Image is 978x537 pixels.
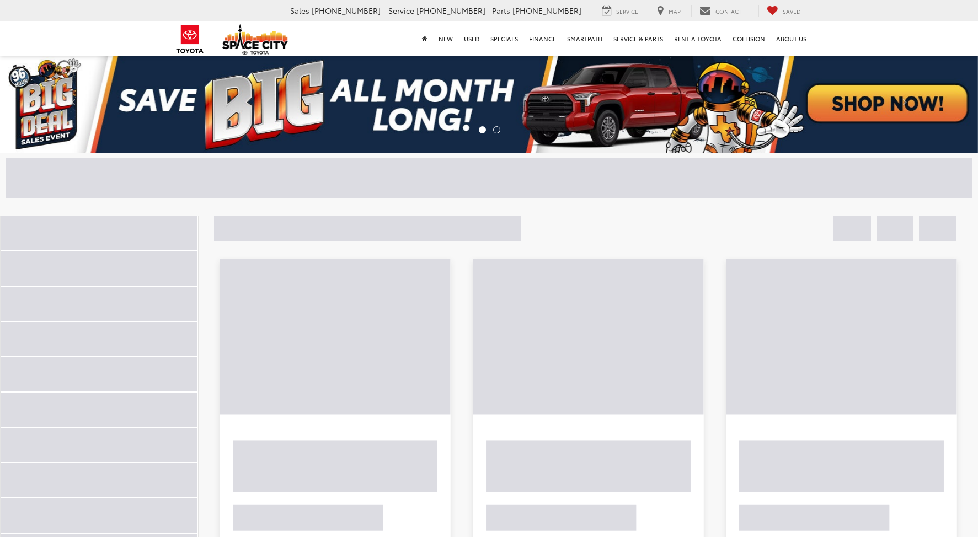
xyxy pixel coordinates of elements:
[608,21,669,56] a: Service & Parts
[715,7,741,15] span: Contact
[458,21,485,56] a: Used
[492,5,510,16] span: Parts
[485,21,523,56] a: Specials
[169,22,211,57] img: Toyota
[416,5,485,16] span: [PHONE_NUMBER]
[416,21,433,56] a: Home
[758,5,809,17] a: My Saved Vehicles
[691,5,750,17] a: Contact
[783,7,801,15] span: Saved
[222,24,288,55] img: Space City Toyota
[669,21,727,56] a: Rent a Toyota
[290,5,309,16] span: Sales
[594,5,646,17] a: Service
[616,7,638,15] span: Service
[771,21,812,56] a: About Us
[512,5,581,16] span: [PHONE_NUMBER]
[388,5,414,16] span: Service
[649,5,689,17] a: Map
[562,21,608,56] a: SmartPath
[669,7,681,15] span: Map
[312,5,381,16] span: [PHONE_NUMBER]
[433,21,458,56] a: New
[727,21,771,56] a: Collision
[523,21,562,56] a: Finance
